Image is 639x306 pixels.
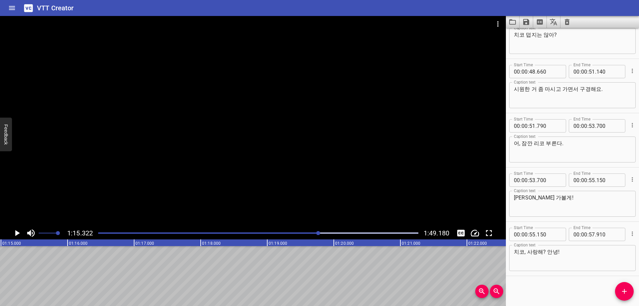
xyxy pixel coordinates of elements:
[25,227,37,239] button: Toggle mute
[547,16,560,28] button: Translate captions
[537,119,561,133] input: 790
[335,241,354,246] text: 01:20.000
[580,173,581,187] span: :
[483,227,495,239] button: Toggle fullscreen
[563,18,571,26] svg: Clear captions
[509,18,517,26] svg: Load captions from file
[581,228,587,241] input: 00
[587,65,589,78] span: :
[514,228,520,241] input: 00
[514,194,631,213] textarea: [PERSON_NAME] 가볼게!
[573,65,580,78] input: 00
[535,228,537,241] span: .
[529,65,535,78] input: 48
[615,282,634,301] button: Add Cue
[587,173,589,187] span: :
[506,16,520,28] button: Load captions from file
[11,227,23,239] button: Play/Pause
[537,173,561,187] input: 700
[37,3,74,13] h6: VTT Creator
[628,121,637,130] button: Cue Options
[514,140,631,159] textarea: 어, 잠깐 리코 부른다.
[514,86,631,105] textarea: 시원한 거 좀 마시고 가면서 구경해요.
[549,18,557,26] svg: Translate captions
[520,16,533,28] button: Save captions to file
[573,173,580,187] input: 00
[402,241,420,246] text: 01:21.000
[587,228,589,241] span: :
[535,119,537,133] span: .
[528,228,529,241] span: :
[595,173,596,187] span: .
[520,119,522,133] span: :
[595,65,596,78] span: .
[522,228,528,241] input: 00
[455,227,467,239] div: Hide/Show Captions
[528,65,529,78] span: :
[628,175,637,184] button: Cue Options
[475,285,489,298] button: Zoom In
[536,18,544,26] svg: Extract captions from video
[596,228,621,241] input: 910
[514,32,631,51] textarea: 치코 덥지는 않아?
[589,228,595,241] input: 57
[580,228,581,241] span: :
[67,229,93,237] span: Current Time
[628,117,636,134] div: Cue Options
[581,65,587,78] input: 00
[587,119,589,133] span: :
[69,241,88,246] text: 01:16.000
[522,65,528,78] input: 00
[514,249,631,268] textarea: 치코, 사랑해? 안녕!
[529,228,535,241] input: 55
[490,285,503,298] button: Zoom Out
[573,119,580,133] input: 00
[98,232,418,234] div: Play progress
[490,16,506,32] button: Video Options
[581,173,587,187] input: 00
[589,65,595,78] input: 51
[595,119,596,133] span: .
[522,173,528,187] input: 00
[520,228,522,241] span: :
[528,119,529,133] span: :
[580,65,581,78] span: :
[522,119,528,133] input: 00
[455,227,467,239] button: Toggle captions
[520,65,522,78] span: :
[529,119,535,133] input: 51
[581,119,587,133] input: 00
[533,16,547,28] button: Extract captions from video
[589,173,595,187] input: 55
[483,227,495,239] div: Toggle Full Screen
[424,229,449,237] span: Video Duration
[522,18,530,26] svg: Save captions to file
[514,65,520,78] input: 00
[202,241,221,246] text: 01:18.000
[56,231,60,235] span: Set video volume
[528,173,529,187] span: :
[628,67,637,75] button: Cue Options
[514,119,520,133] input: 00
[535,65,537,78] span: .
[628,171,636,188] div: Cue Options
[596,173,621,187] input: 150
[595,228,596,241] span: .
[2,241,21,246] text: 01:15.000
[514,173,520,187] input: 00
[520,173,522,187] span: :
[269,241,287,246] text: 01:19.000
[535,173,537,187] span: .
[135,241,154,246] text: 01:17.000
[596,119,621,133] input: 700
[573,228,580,241] input: 00
[596,65,621,78] input: 140
[580,119,581,133] span: :
[628,62,636,80] div: Cue Options
[589,119,595,133] input: 53
[468,241,487,246] text: 01:22.000
[628,229,637,238] button: Cue Options
[537,228,561,241] input: 150
[628,225,636,242] div: Cue Options
[560,16,574,28] button: Clear captions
